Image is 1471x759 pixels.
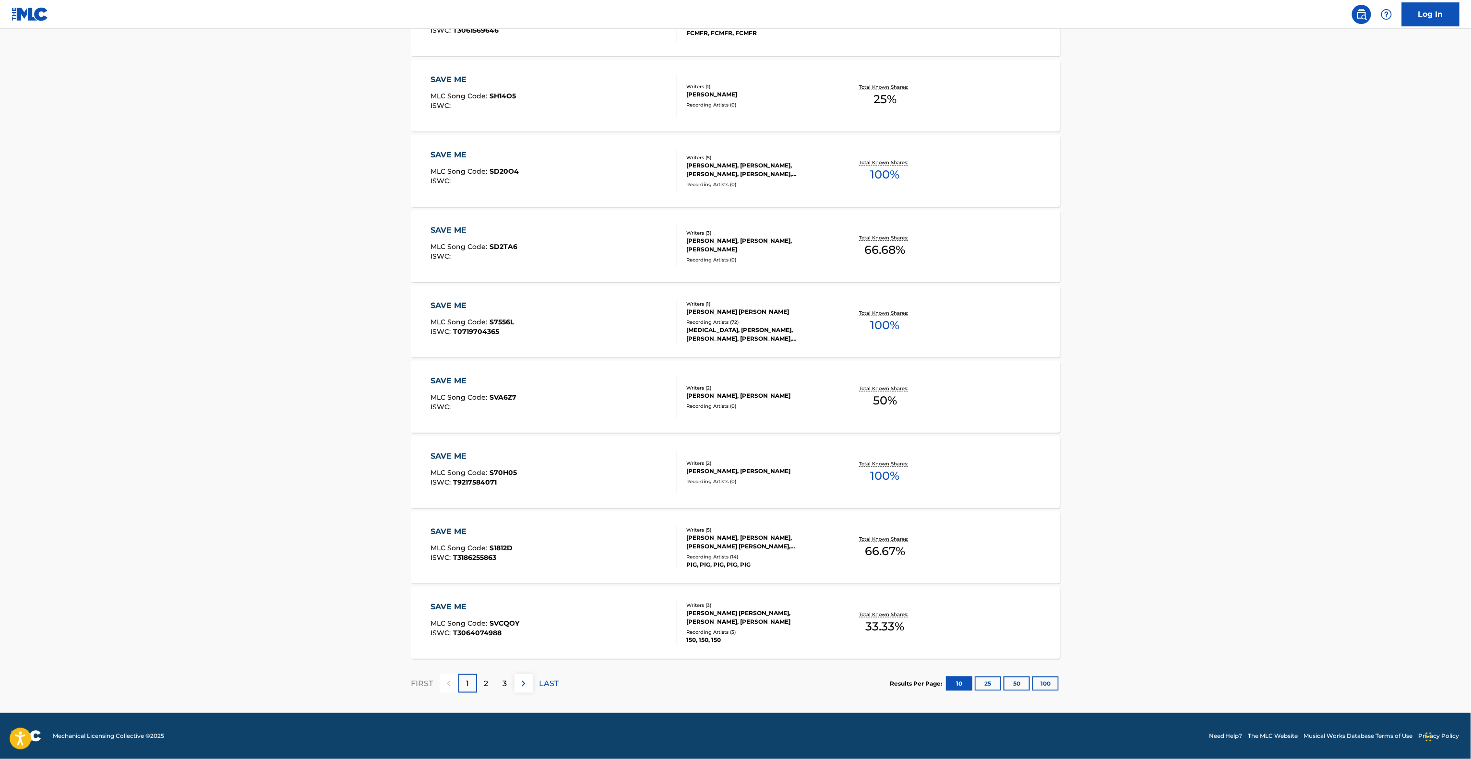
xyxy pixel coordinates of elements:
span: ISWC : [431,403,453,411]
span: MLC Song Code : [431,619,490,628]
div: Recording Artists ( 0 ) [686,181,831,188]
span: MLC Song Code : [431,544,490,552]
div: FCMFR, FCMFR, FCMFR [686,29,831,37]
div: [PERSON_NAME], [PERSON_NAME], [PERSON_NAME] [PERSON_NAME], [PERSON_NAME], [PERSON_NAME] [686,534,831,551]
img: search [1356,9,1367,20]
div: SAVE ME [431,300,514,311]
div: Writers ( 2 ) [686,384,831,391]
div: Writers ( 3 ) [686,602,831,609]
div: Drag [1426,723,1432,751]
p: Total Known Shares: [860,460,911,467]
p: Total Known Shares: [860,159,911,166]
span: ISWC : [431,478,453,486]
div: Recording Artists ( 3 ) [686,629,831,636]
span: T3061569646 [453,26,499,35]
a: SAVE MEMLC Song Code:SH14O5ISWC:Writers (1)[PERSON_NAME]Recording Artists (0)Total Known Shares:25% [411,59,1060,131]
div: [PERSON_NAME], [PERSON_NAME], [PERSON_NAME], [PERSON_NAME], [PERSON_NAME] [686,161,831,178]
span: SVA6Z7 [490,393,516,402]
span: MLC Song Code : [431,468,490,477]
span: T3186255863 [453,553,496,562]
span: SD20O4 [490,167,519,176]
img: help [1381,9,1392,20]
div: Writers ( 5 ) [686,526,831,534]
button: 10 [946,676,972,691]
p: Results Per Page: [890,679,945,688]
div: 150, 150, 150 [686,636,831,644]
div: Recording Artists ( 72 ) [686,319,831,326]
div: Recording Artists ( 0 ) [686,101,831,108]
a: SAVE MEMLC Song Code:S1812DISWC:T3186255863Writers (5)[PERSON_NAME], [PERSON_NAME], [PERSON_NAME]... [411,511,1060,583]
a: SAVE MEMLC Song Code:SVA6Z7ISWC:Writers (2)[PERSON_NAME], [PERSON_NAME]Recording Artists (0)Total... [411,361,1060,433]
a: SAVE MEMLC Song Code:S7556LISWC:T0719704365Writers (1)[PERSON_NAME] [PERSON_NAME]Recording Artist... [411,285,1060,357]
div: Writers ( 3 ) [686,229,831,237]
span: MLC Song Code : [431,167,490,176]
a: SAVE MEMLC Song Code:SVCQOYISWC:T3064074988Writers (3)[PERSON_NAME] [PERSON_NAME], [PERSON_NAME],... [411,587,1060,659]
span: T0719704365 [453,327,499,336]
div: SAVE ME [431,526,513,537]
div: Writers ( 2 ) [686,460,831,467]
div: [PERSON_NAME] [PERSON_NAME], [PERSON_NAME], [PERSON_NAME] [686,609,831,626]
div: PIG, PIG, PIG, PIG, PIG [686,560,831,569]
span: ISWC : [431,26,453,35]
p: Total Known Shares: [860,611,911,618]
div: Writers ( 1 ) [686,83,831,90]
span: 100 % [871,317,900,334]
a: SAVE MEMLC Song Code:S70H05ISWC:T9217584071Writers (2)[PERSON_NAME], [PERSON_NAME]Recording Artis... [411,436,1060,508]
button: 50 [1004,676,1030,691]
p: 1 [466,678,469,689]
span: 33.33 % [866,618,905,635]
span: ISWC : [431,177,453,185]
a: Log In [1402,2,1459,26]
a: SAVE MEMLC Song Code:SD20O4ISWC:Writers (5)[PERSON_NAME], [PERSON_NAME], [PERSON_NAME], [PERSON_N... [411,135,1060,207]
span: 100 % [871,467,900,485]
p: Total Known Shares: [860,535,911,543]
span: 50 % [873,392,897,409]
div: Recording Artists ( 0 ) [686,403,831,410]
p: Total Known Shares: [860,234,911,241]
span: S70H05 [490,468,517,477]
span: 66.68 % [865,241,906,259]
a: Public Search [1352,5,1371,24]
a: The MLC Website [1248,732,1298,740]
div: SAVE ME [431,451,517,462]
a: Need Help? [1209,732,1243,740]
span: 66.67 % [865,543,905,560]
span: 25 % [873,91,897,108]
p: Total Known Shares: [860,385,911,392]
div: [PERSON_NAME] [PERSON_NAME] [686,308,831,316]
div: Recording Artists ( 0 ) [686,256,831,263]
span: SD2TA6 [490,242,517,251]
div: [PERSON_NAME], [PERSON_NAME], [PERSON_NAME] [686,237,831,254]
span: MLC Song Code : [431,92,490,100]
div: Recording Artists ( 0 ) [686,478,831,485]
p: Total Known Shares: [860,309,911,317]
div: [PERSON_NAME], [PERSON_NAME] [686,467,831,475]
span: T9217584071 [453,478,497,486]
span: Mechanical Licensing Collective © 2025 [53,732,164,740]
span: ISWC : [431,252,453,261]
span: SH14O5 [490,92,516,100]
div: SAVE ME [431,375,516,387]
span: SVCQOY [490,619,519,628]
div: [MEDICAL_DATA], [PERSON_NAME], [PERSON_NAME], [PERSON_NAME], [PERSON_NAME], [PERSON_NAME], [PERSO... [686,326,831,343]
span: MLC Song Code : [431,242,490,251]
span: T3064074988 [453,629,502,637]
p: Total Known Shares: [860,83,911,91]
p: 2 [484,678,489,689]
div: SAVE ME [431,74,516,85]
p: LAST [539,678,559,689]
a: SAVE MEMLC Song Code:SD2TA6ISWC:Writers (3)[PERSON_NAME], [PERSON_NAME], [PERSON_NAME]Recording A... [411,210,1060,282]
a: Musical Works Database Terms of Use [1304,732,1413,740]
p: FIRST [411,678,433,689]
div: SAVE ME [431,149,519,161]
iframe: Chat Widget [1423,713,1471,759]
button: 100 [1032,676,1059,691]
span: ISWC : [431,553,453,562]
div: Recording Artists ( 14 ) [686,553,831,560]
span: ISWC : [431,629,453,637]
div: Help [1377,5,1396,24]
span: 100 % [871,166,900,183]
span: ISWC : [431,327,453,336]
img: logo [12,730,41,742]
span: MLC Song Code : [431,393,490,402]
